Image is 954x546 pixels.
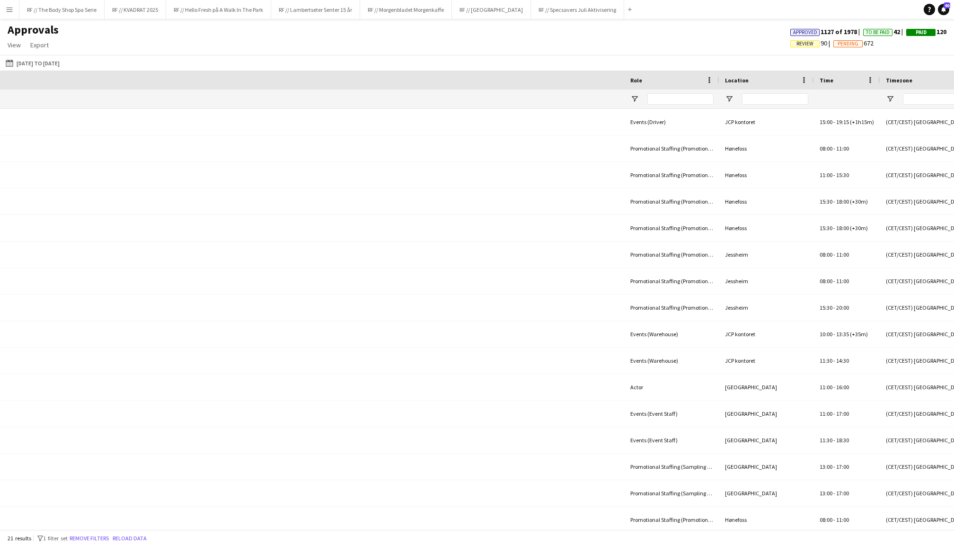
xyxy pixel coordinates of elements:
[836,490,849,497] span: 17:00
[725,95,733,103] button: Open Filter Menu
[719,242,814,268] div: Jessheim
[833,39,874,47] span: 672
[68,533,111,544] button: Remove filters
[793,29,817,36] span: Approved
[944,2,950,9] span: 40
[625,454,719,480] div: Promotional Staffing (Sampling Staff)
[19,0,105,19] button: RF // The Body Shop Spa Serie
[820,251,832,258] span: 08:00
[833,145,835,152] span: -
[719,401,814,427] div: [GEOGRAPHIC_DATA]
[719,427,814,453] div: [GEOGRAPHIC_DATA]
[796,41,813,47] span: Review
[836,277,849,285] span: 11:00
[938,4,949,15] a: 40
[850,198,868,205] span: (+30m)
[820,490,832,497] span: 13:00
[863,27,906,36] span: 42
[836,437,849,444] span: 18:30
[833,331,835,338] span: -
[833,490,835,497] span: -
[820,118,832,125] span: 15:00
[630,95,639,103] button: Open Filter Menu
[850,118,874,125] span: (+1h15m)
[719,215,814,241] div: Hønefoss
[625,215,719,241] div: Promotional Staffing (Promotional Staff)
[820,198,832,205] span: 15:30
[719,109,814,135] div: JCP kontoret
[850,224,868,232] span: (+30m)
[719,188,814,215] div: Hønefoss
[26,39,53,51] a: Export
[625,135,719,161] div: Promotional Staffing (Promotional Staff)
[30,41,49,49] span: Export
[836,198,849,205] span: 18:00
[836,118,849,125] span: 19:15
[833,516,835,523] span: -
[833,357,835,364] span: -
[836,331,849,338] span: 13:35
[719,135,814,161] div: Hønefoss
[625,188,719,215] div: Promotional Staffing (Promotional Staff)
[838,41,858,47] span: Pending
[625,507,719,533] div: Promotional Staffing (Promotional Staff)
[906,27,946,36] span: 120
[820,384,832,391] span: 11:00
[836,410,849,417] span: 17:00
[4,57,62,69] button: [DATE] to [DATE]
[833,463,835,470] span: -
[833,384,835,391] span: -
[43,535,68,542] span: 1 filter set
[790,39,833,47] span: 90
[625,401,719,427] div: Events (Event Staff)
[836,304,849,311] span: 20:00
[836,171,849,179] span: 15:30
[836,463,849,470] span: 17:00
[166,0,271,19] button: RF // Hello Fresh på A Walk In The Park
[719,321,814,347] div: JCP kontoret
[833,118,835,125] span: -
[4,39,25,51] a: View
[719,348,814,374] div: JCP kontoret
[719,480,814,506] div: [GEOGRAPHIC_DATA]
[833,251,835,258] span: -
[886,95,894,103] button: Open Filter Menu
[836,251,849,258] span: 11:00
[625,427,719,453] div: Events (Event Staff)
[820,463,832,470] span: 13:00
[833,410,835,417] span: -
[625,348,719,374] div: Events (Warehouse)
[820,304,832,311] span: 15:30
[833,304,835,311] span: -
[850,331,868,338] span: (+35m)
[820,224,832,232] span: 15:30
[836,145,849,152] span: 11:00
[742,93,808,105] input: Location Filter Input
[452,0,531,19] button: RF // [GEOGRAPHIC_DATA]
[820,410,832,417] span: 11:00
[833,224,835,232] span: -
[820,331,832,338] span: 10:00
[886,77,912,84] span: Timezone
[820,277,832,285] span: 08:00
[820,145,832,152] span: 08:00
[836,357,849,364] span: 14:30
[719,454,814,480] div: [GEOGRAPHIC_DATA]
[625,109,719,135] div: Events (Driver)
[625,374,719,400] div: Actor
[725,77,749,84] span: Location
[820,516,832,523] span: 08:00
[790,27,863,36] span: 1127 of 1978
[719,162,814,188] div: Hønefoss
[820,357,832,364] span: 11:30
[625,268,719,294] div: Promotional Staffing (Promotional Staff)
[820,77,833,84] span: Time
[836,516,849,523] span: 11:00
[833,171,835,179] span: -
[625,295,719,321] div: Promotional Staffing (Promotional Staff)
[625,321,719,347] div: Events (Warehouse)
[531,0,624,19] button: RF // Specsavers Juli Aktivisering
[719,374,814,400] div: [GEOGRAPHIC_DATA]
[833,277,835,285] span: -
[360,0,452,19] button: RF // Morgenbladet Morgenkaffe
